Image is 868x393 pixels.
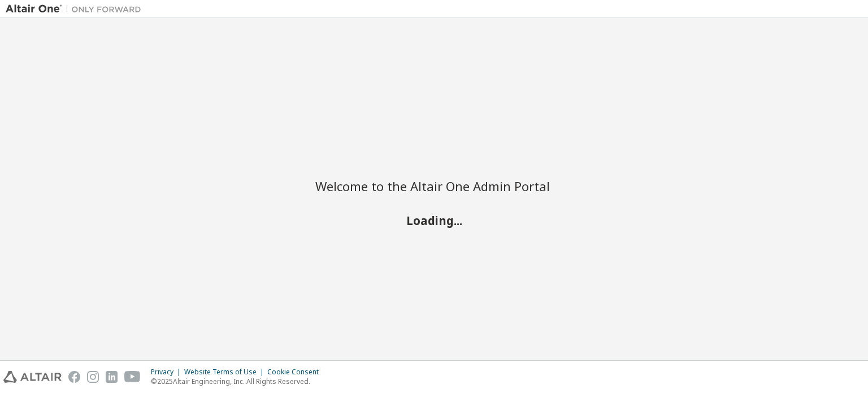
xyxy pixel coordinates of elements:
[6,3,147,15] img: Altair One
[3,371,62,383] img: altair_logo.svg
[106,371,118,383] img: linkedin.svg
[267,368,325,377] div: Cookie Consent
[315,213,553,227] h2: Loading...
[87,371,99,383] img: instagram.svg
[184,368,267,377] div: Website Terms of Use
[151,377,325,386] p: © 2025 Altair Engineering, Inc. All Rights Reserved.
[151,368,184,377] div: Privacy
[315,178,553,194] h2: Welcome to the Altair One Admin Portal
[68,371,80,383] img: facebook.svg
[124,371,141,383] img: youtube.svg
